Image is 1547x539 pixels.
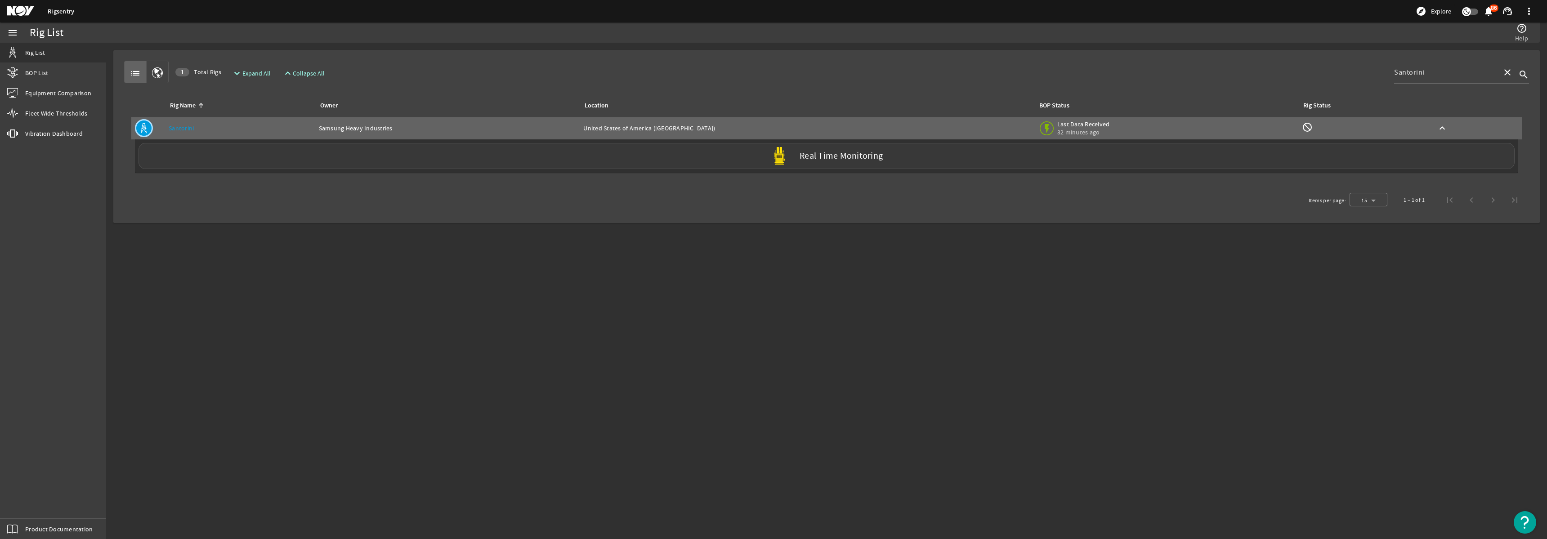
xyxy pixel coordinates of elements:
button: Explore [1412,4,1455,18]
label: Real Time Monitoring [800,151,883,161]
span: 32 minutes ago [1057,128,1110,136]
mat-icon: support_agent [1502,6,1513,17]
i: search [1518,69,1529,80]
img: Yellowpod.svg [770,147,788,165]
span: Rig List [25,48,45,57]
span: Product Documentation [25,525,93,534]
div: Items per page: [1309,196,1346,205]
mat-icon: expand_more [232,68,239,79]
div: Location [585,101,608,111]
span: Vibration Dashboard [25,129,83,138]
span: Total Rigs [175,67,221,76]
div: United States of America ([GEOGRAPHIC_DATA]) [583,124,1031,133]
div: Owner [320,101,338,111]
span: Fleet Wide Thresholds [25,109,87,118]
div: Rig List [30,28,63,37]
a: Rigsentry [48,7,74,16]
span: Explore [1431,7,1451,16]
div: Rig Name [170,101,196,111]
button: Open Resource Center [1514,511,1536,534]
mat-icon: Rig Monitoring not available for this rig [1302,122,1313,133]
button: Expand All [228,65,274,81]
mat-icon: vibration [7,128,18,139]
span: Collapse All [293,69,325,78]
a: Santorini [169,124,194,132]
div: Samsung Heavy Industries [319,124,577,133]
mat-icon: explore [1416,6,1426,17]
div: Location [583,101,1027,111]
a: Real Time Monitoring [135,143,1518,169]
span: BOP List [25,68,48,77]
div: Rig Name [169,101,308,111]
div: Rig Status [1303,101,1331,111]
mat-icon: notifications [1483,6,1494,17]
mat-icon: menu [7,27,18,38]
mat-icon: keyboard_arrow_up [1437,123,1448,134]
button: Collapse All [279,65,329,81]
mat-icon: help_outline [1516,23,1527,34]
span: Last Data Received [1057,120,1110,128]
div: BOP Status [1039,101,1069,111]
mat-icon: expand_less [282,68,290,79]
button: more_vert [1518,0,1540,22]
span: Help [1515,34,1528,43]
mat-icon: close [1502,67,1513,78]
div: 1 – 1 of 1 [1404,196,1425,205]
div: Owner [319,101,573,111]
mat-icon: list [130,68,141,79]
input: Search... [1394,67,1495,78]
span: Expand All [242,69,271,78]
button: 86 [1484,7,1493,16]
span: Equipment Comparison [25,89,91,98]
div: 1 [175,68,189,76]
